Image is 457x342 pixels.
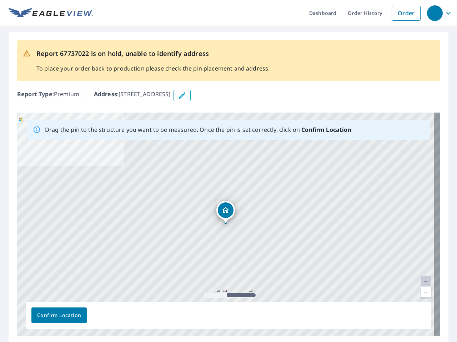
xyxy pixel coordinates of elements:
p: Report 67737022 is on hold, unable to identify address [36,49,270,58]
b: Address [94,90,117,98]
img: EV Logo [9,8,93,19]
p: : Premium [17,90,79,101]
button: Confirm Location [31,307,87,323]
p: Drag the pin to the structure you want to be measured. Once the pin is set correctly, click on [45,125,351,134]
p: : [STREET_ADDRESS] [94,90,171,101]
div: Dropped pin, building 1, Residential property, 8 Beacon Point Court Irmo, SC 29063 [216,201,235,223]
span: Confirm Location [37,311,81,320]
p: To place your order back to production please check the pin placement and address. [36,64,270,73]
a: Current Level 20, Zoom Out [421,287,431,297]
b: Confirm Location [301,126,351,134]
b: Report Type [17,90,52,98]
a: Current Level 20, Zoom In Disabled [421,276,431,287]
a: Order [392,6,421,21]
